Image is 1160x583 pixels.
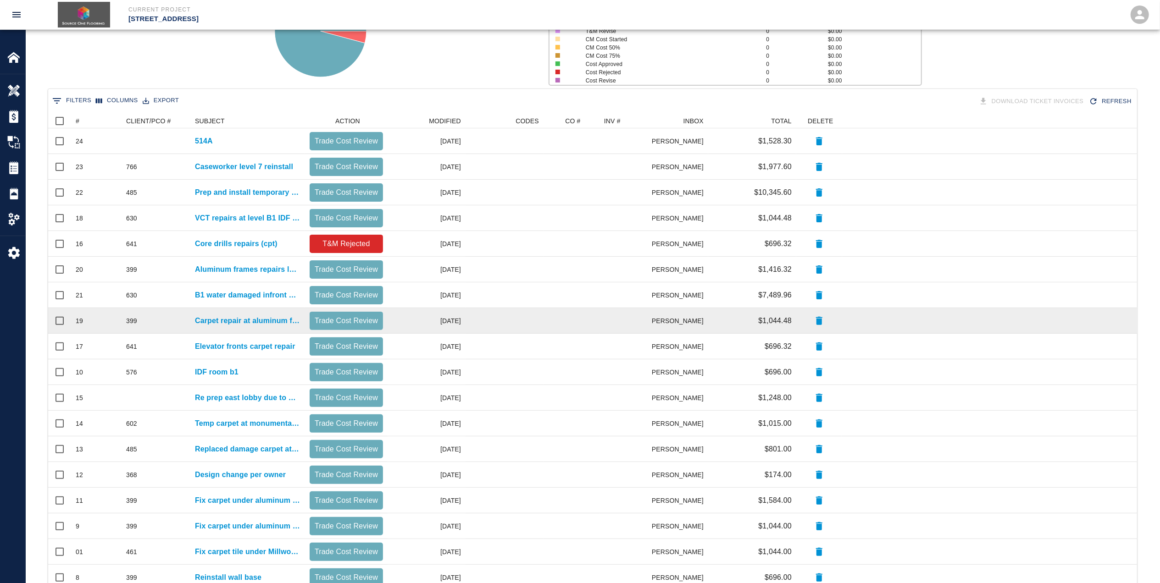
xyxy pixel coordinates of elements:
[586,27,748,35] p: T&M Revise
[76,239,83,248] div: 16
[652,539,708,565] div: [PERSON_NAME]
[652,513,708,539] div: [PERSON_NAME]
[765,469,792,480] p: $174.00
[313,136,379,147] p: Trade Cost Review
[190,114,305,128] div: SUBJECT
[313,495,379,506] p: Trade Cost Review
[128,14,630,24] p: [STREET_ADDRESS]
[313,521,379,532] p: Trade Cost Review
[758,213,792,224] p: $1,044.48
[765,444,792,455] p: $801.00
[313,546,379,557] p: Trade Cost Review
[516,114,539,128] div: CODES
[758,418,792,429] p: $1,015.00
[313,264,379,275] p: Trade Cost Review
[313,341,379,352] p: Trade Cost Review
[388,205,466,231] div: [DATE]
[586,60,748,68] p: Cost Approved
[76,470,83,479] div: 12
[76,137,83,146] div: 24
[195,315,300,326] p: Carpet repair at aluminum frames
[604,114,621,128] div: INV #
[126,445,137,454] div: 485
[599,114,652,128] div: INV #
[765,238,792,249] p: $696.32
[313,290,379,301] p: Trade Cost Review
[76,547,83,556] div: 01
[1114,539,1160,583] iframe: Chat Widget
[195,238,278,249] a: Core drills repairs (cpt)
[388,154,466,180] div: [DATE]
[586,68,748,77] p: Cost Rejected
[50,93,94,108] button: Show filters
[388,128,466,154] div: [DATE]
[652,436,708,462] div: [PERSON_NAME]
[313,418,379,429] p: Trade Cost Review
[758,290,792,301] p: $7,489.96
[828,35,921,44] p: $0.00
[652,359,708,385] div: [PERSON_NAME]
[766,52,828,60] p: 0
[1087,93,1135,110] button: Refresh
[796,114,842,128] div: DELETE
[313,572,379,583] p: Trade Cost Review
[126,470,137,479] div: 368
[828,27,921,35] p: $0.00
[388,462,466,488] div: [DATE]
[195,572,261,583] a: Reinstall wall base
[586,77,748,85] p: Cost Revise
[652,257,708,282] div: [PERSON_NAME]
[313,444,379,455] p: Trade Cost Review
[195,161,293,172] a: Caseworker level 7 reinstall
[771,114,792,128] div: TOTAL
[388,114,466,128] div: MODIFIED
[76,445,83,454] div: 13
[195,418,300,429] a: Temp carpet at monumental stairs
[313,238,379,249] p: T&M Rejected
[94,93,140,108] button: Select columns
[828,77,921,85] p: $0.00
[71,114,122,128] div: #
[195,392,300,403] a: Re prep east lobby due to wrong size of play...
[195,367,239,378] a: IDF room b1
[708,114,796,128] div: TOTAL
[76,522,79,531] div: 9
[126,419,137,428] div: 602
[126,265,137,274] div: 399
[388,488,466,513] div: [DATE]
[565,114,580,128] div: CO #
[305,114,388,128] div: ACTION
[76,368,83,377] div: 10
[388,334,466,359] div: [DATE]
[195,264,300,275] a: Aluminum frames repairs level 3
[586,52,748,60] p: CM Cost 75%
[586,35,748,44] p: CM Cost Started
[335,114,360,128] div: ACTION
[388,282,466,308] div: [DATE]
[58,2,110,27] img: Source One Floor
[683,114,704,128] div: INBOX
[76,419,83,428] div: 14
[76,114,79,128] div: #
[126,214,137,223] div: 630
[313,213,379,224] p: Trade Cost Review
[758,521,792,532] p: $1,044.00
[652,462,708,488] div: [PERSON_NAME]
[126,162,137,171] div: 766
[388,231,466,257] div: [DATE]
[466,114,544,128] div: CODES
[766,77,828,85] p: 0
[652,334,708,359] div: [PERSON_NAME]
[977,93,1088,110] div: Tickets download in groups of 15
[758,495,792,506] p: $1,584.00
[652,231,708,257] div: [PERSON_NAME]
[828,44,921,52] p: $0.00
[126,342,137,351] div: 641
[828,68,921,77] p: $0.00
[76,316,83,325] div: 19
